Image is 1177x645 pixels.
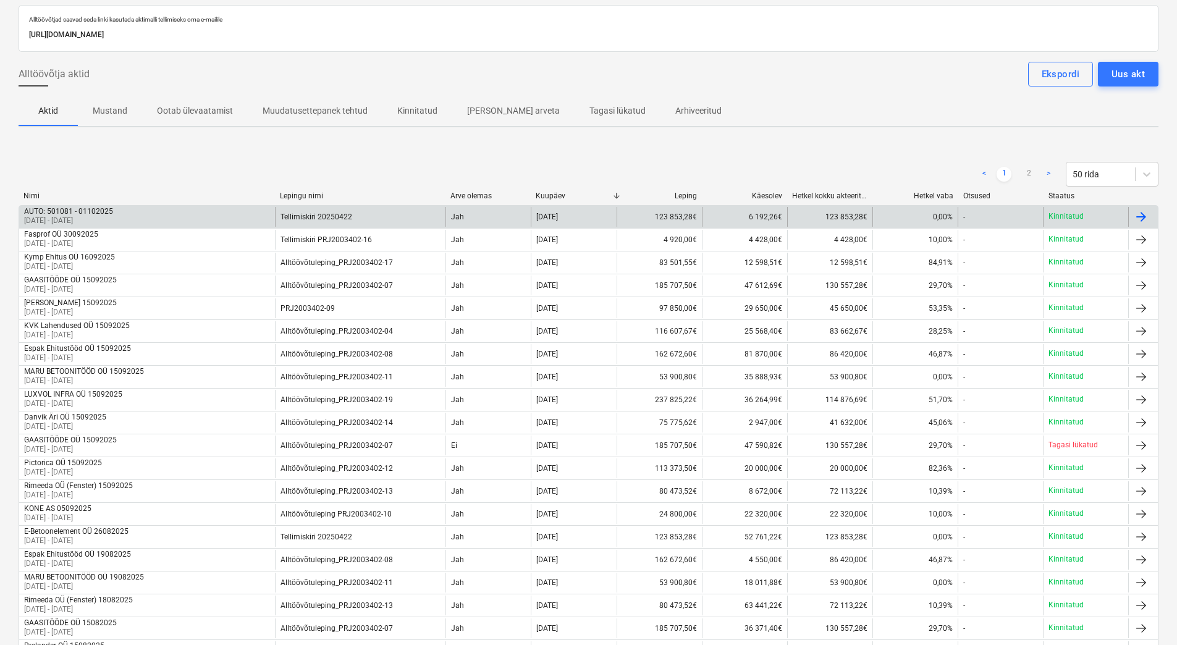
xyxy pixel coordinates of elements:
div: 75 775,62€ [617,413,702,432]
p: [DATE] - [DATE] [24,330,130,340]
p: Kinnitatud [1048,531,1084,542]
p: [DATE] - [DATE] [24,444,117,455]
div: 12 598,51€ [787,253,872,272]
div: 4 920,00€ [617,230,702,250]
p: [DATE] - [DATE] [24,421,106,432]
p: Kinnitatud [1048,326,1084,336]
div: - [963,281,965,290]
p: Alltöövõtjad saavad seda linki kasutada aktimalli tellimiseks oma e-mailile [29,15,1148,23]
div: - [963,327,965,335]
div: 162 672,60€ [617,550,702,570]
div: Jah [445,230,531,250]
p: Kinnitatud [1048,348,1084,359]
span: 51,70% [929,395,953,404]
div: - [963,258,965,267]
div: 47 590,82€ [702,436,787,455]
div: - [963,395,965,404]
div: - [963,533,965,541]
div: E-Betoonelement OÜ 26082025 [24,527,129,536]
p: Kinnitatud [1048,463,1084,473]
p: Kinnitatud [1048,486,1084,496]
div: [PERSON_NAME] 15092025 [24,298,117,307]
div: GAASITÖÖDE OÜ 15092025 [24,436,117,444]
p: [DATE] - [DATE] [24,490,133,500]
div: Jah [445,550,531,570]
div: [DATE] [536,395,558,404]
span: 46,87% [929,555,953,564]
button: Uus akt [1098,62,1158,86]
div: 130 557,28€ [787,436,872,455]
span: 0,00% [933,578,953,587]
div: [DATE] [536,624,558,633]
span: 28,25% [929,327,953,335]
div: [DATE] [536,258,558,267]
div: 12 598,51€ [702,253,787,272]
div: Jah [445,481,531,501]
div: - [963,441,965,450]
div: [DATE] [536,350,558,358]
div: 2 947,00€ [702,413,787,432]
div: 52 761,22€ [702,527,787,547]
p: [DATE] - [DATE] [24,513,91,523]
div: Otsused [963,192,1039,200]
div: - [963,213,965,221]
div: Kuupäev [536,192,611,200]
div: 22 320,00€ [702,504,787,524]
div: 18 011,88€ [702,573,787,592]
div: - [963,487,965,495]
p: [DATE] - [DATE] [24,536,129,546]
span: 82,36% [929,464,953,473]
div: Tellimiskiri 20250422 [281,213,352,221]
div: - [963,555,965,564]
p: Muudatusettepanek tehtud [263,104,368,117]
div: 80 473,52€ [617,596,702,615]
div: - [963,464,965,473]
a: Previous page [977,167,992,182]
div: Alltöövõtuleping_PRJ2003402-12 [281,464,393,473]
div: Jah [445,573,531,592]
div: Jah [445,253,531,272]
div: 130 557,28€ [787,618,872,638]
p: [URL][DOMAIN_NAME] [29,28,1148,41]
div: Jah [445,321,531,341]
p: [DATE] - [DATE] [24,398,122,409]
div: Jah [445,344,531,364]
div: GAASITÖÖDE OÜ 15082025 [24,618,117,627]
p: Kinnitatud [1048,211,1084,222]
div: Espak Ehitustööd OÜ 19082025 [24,550,131,559]
div: 72 113,22€ [787,481,872,501]
div: - [963,510,965,518]
div: [DATE] [536,281,558,290]
div: [DATE] [536,533,558,541]
div: [DATE] [536,441,558,450]
div: [DATE] [536,578,558,587]
div: [DATE] [536,464,558,473]
div: - [963,578,965,587]
p: Kinnitatud [1048,394,1084,405]
span: 10,00% [929,235,953,244]
div: Nimi [23,192,270,200]
p: Kinnitatud [1048,303,1084,313]
span: 29,70% [929,281,953,290]
div: KVK Lahendused OÜ 15092025 [24,321,130,330]
div: 20 000,00€ [702,458,787,478]
div: Jah [445,367,531,387]
div: 4 428,00€ [702,230,787,250]
div: - [963,601,965,610]
div: 8 672,00€ [702,481,787,501]
div: Käesolev [707,192,782,200]
span: 46,87% [929,350,953,358]
div: Kymp Ehitus OÜ 16092025 [24,253,115,261]
span: 84,91% [929,258,953,267]
p: Tagasi lükatud [1048,440,1098,450]
p: [DATE] - [DATE] [24,627,117,638]
div: - [963,350,965,358]
p: [DATE] - [DATE] [24,376,144,386]
div: - [963,235,965,244]
div: 83 501,55€ [617,253,702,272]
div: 29 650,00€ [702,298,787,318]
p: Kinnitatud [1048,257,1084,268]
div: Alltöövõtuleping_PRJ2003402-07 [281,281,393,290]
p: Kinnitatud [1048,600,1084,610]
p: Kinnitatud [1048,417,1084,428]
